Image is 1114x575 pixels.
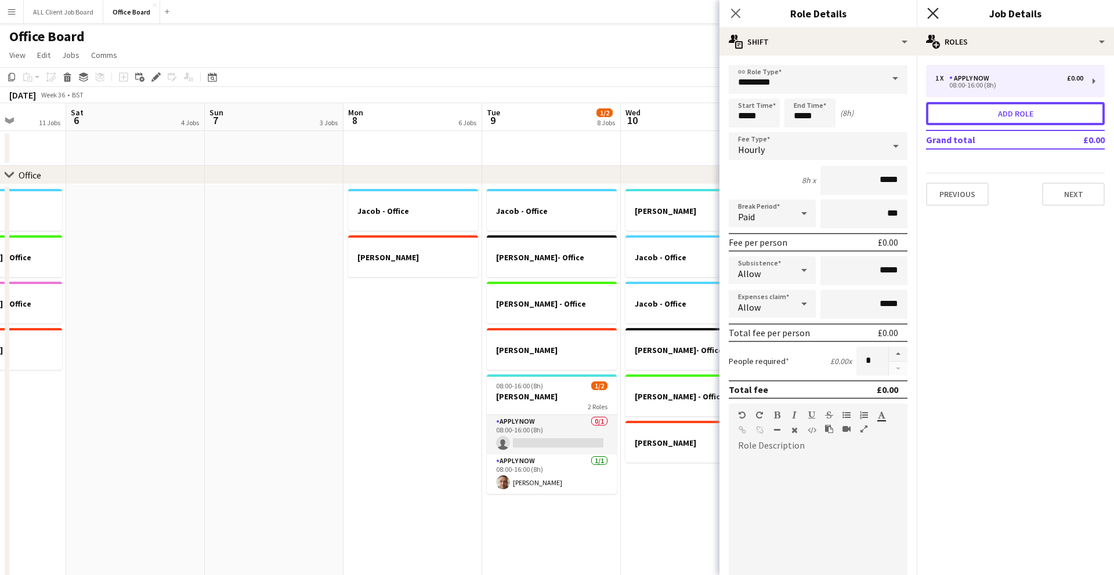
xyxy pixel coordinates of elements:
[935,74,949,82] div: 1 x
[32,48,55,63] a: Edit
[917,28,1114,56] div: Roles
[9,89,36,101] div: [DATE]
[877,410,885,420] button: Text Color
[487,415,617,454] app-card-role: APPLY NOW0/108:00-16:00 (8h)
[773,425,781,435] button: Horizontal Line
[625,299,755,309] h3: Jacob - Office
[877,384,898,395] div: £0.00
[348,189,478,231] app-job-card: Jacob - Office
[346,114,363,127] span: 8
[738,301,761,313] span: Allow
[1050,130,1105,149] td: £0.00
[57,48,84,63] a: Jobs
[1067,74,1083,82] div: £0.00
[860,424,868,434] button: Fullscreen
[860,410,868,420] button: Ordered List
[935,82,1083,88] div: 08:00-16:00 (8h)
[625,421,755,463] app-job-card: [PERSON_NAME]
[949,74,994,82] div: APPLY NOW
[729,327,810,339] div: Total fee per person
[625,107,641,118] span: Wed
[39,118,60,127] div: 11 Jobs
[719,6,917,21] h3: Role Details
[625,328,755,370] div: [PERSON_NAME]- Office
[487,282,617,323] div: [PERSON_NAME] - Office
[719,28,917,56] div: Shift
[348,107,363,118] span: Mon
[487,391,617,402] h3: [PERSON_NAME]
[487,345,617,355] h3: [PERSON_NAME]
[625,345,755,355] h3: [PERSON_NAME]- Office
[5,48,30,63] a: View
[181,118,199,127] div: 4 Jobs
[625,391,755,402] h3: [PERSON_NAME] - Office
[485,114,500,127] span: 9
[24,1,103,23] button: ALL Client Job Board
[625,374,755,416] app-job-card: [PERSON_NAME] - Office
[62,50,79,60] span: Jobs
[808,425,816,435] button: HTML Code
[86,48,122,63] a: Comms
[37,50,50,60] span: Edit
[487,206,617,216] h3: Jacob - Office
[625,206,755,216] h3: [PERSON_NAME]
[625,438,755,448] h3: [PERSON_NAME]
[496,381,543,390] span: 08:00-16:00 (8h)
[825,424,833,434] button: Paste as plain text
[9,28,85,45] h1: Office Board
[487,235,617,277] app-job-card: [PERSON_NAME]- Office
[588,402,607,411] span: 2 Roles
[842,410,851,420] button: Unordered List
[729,236,787,248] div: Fee per person
[773,410,781,420] button: Bold
[926,102,1105,125] button: Add role
[72,90,84,99] div: BST
[320,118,338,127] div: 3 Jobs
[926,183,989,206] button: Previous
[348,235,478,277] app-job-card: [PERSON_NAME]
[625,252,755,263] h3: Jacob - Office
[878,327,898,339] div: £0.00
[458,118,476,127] div: 6 Jobs
[208,114,223,127] span: 7
[487,189,617,231] app-job-card: Jacob - Office
[487,374,617,494] app-job-card: 08:00-16:00 (8h)1/2[PERSON_NAME]2 RolesAPPLY NOW0/108:00-16:00 (8h) APPLY NOW1/108:00-16:00 (8h)[...
[19,169,41,181] div: Office
[69,114,84,127] span: 6
[738,144,765,155] span: Hourly
[487,107,500,118] span: Tue
[103,1,160,23] button: Office Board
[790,425,798,435] button: Clear Formatting
[738,268,761,279] span: Allow
[808,410,816,420] button: Underline
[729,384,768,395] div: Total fee
[625,189,755,231] app-job-card: [PERSON_NAME]
[591,381,607,390] span: 1/2
[487,454,617,494] app-card-role: APPLY NOW1/108:00-16:00 (8h)[PERSON_NAME]
[487,299,617,309] h3: [PERSON_NAME] - Office
[38,90,67,99] span: Week 36
[840,108,853,118] div: (8h)
[878,236,898,248] div: £0.00
[91,50,117,60] span: Comms
[487,328,617,370] app-job-card: [PERSON_NAME]
[842,424,851,434] button: Insert video
[9,50,26,60] span: View
[825,410,833,420] button: Strikethrough
[889,347,907,362] button: Increase
[487,252,617,263] h3: [PERSON_NAME]- Office
[71,107,84,118] span: Sat
[348,206,478,216] h3: Jacob - Office
[790,410,798,420] button: Italic
[625,235,755,277] div: Jacob - Office
[625,282,755,323] app-job-card: Jacob - Office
